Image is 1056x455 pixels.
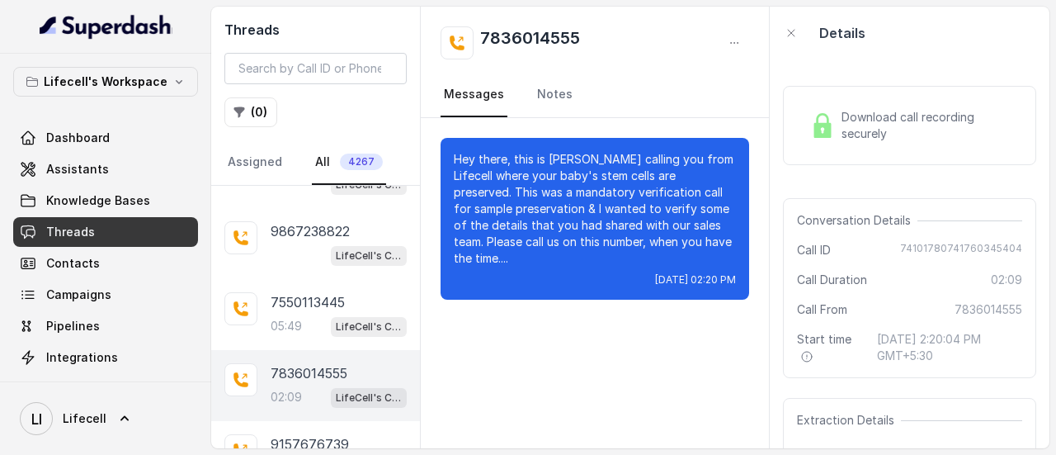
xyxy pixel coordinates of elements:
nav: Tabs [224,140,407,185]
span: Call ID [797,242,831,258]
p: LifeCell's Call Assistant [336,319,402,335]
p: 9157676739 [271,434,349,454]
text: LI [31,410,42,428]
input: Search by Call ID or Phone Number [224,53,407,84]
span: Contacts [46,255,100,272]
a: Lifecell [13,396,198,442]
span: Extraction Details [797,412,901,429]
span: [DATE] 02:20 PM [655,273,736,287]
span: Integrations [46,349,118,366]
img: light.svg [40,13,172,40]
span: Call From [797,301,847,318]
img: Lock Icon [810,113,835,138]
a: Assigned [224,140,285,185]
h2: Threads [224,20,407,40]
a: Pipelines [13,311,198,341]
button: Lifecell's Workspace [13,67,198,97]
p: Hey there, this is [PERSON_NAME] calling you from Lifecell where your baby's stem cells are prese... [454,151,736,267]
p: 02:09 [271,389,302,405]
a: Assistants [13,154,198,184]
span: Assistants [46,161,109,178]
button: (0) [224,97,277,127]
p: LifeCell's Call Assistant [336,390,402,406]
span: Pipelines [46,318,100,334]
a: Messages [441,73,507,117]
a: Threads [13,217,198,247]
a: Dashboard [13,123,198,153]
span: Start time [797,331,863,364]
a: All4267 [312,140,386,185]
span: Download call recording securely [841,109,1016,142]
span: Campaigns [46,287,111,303]
span: Knowledge Bases [46,192,150,209]
span: 7836014555 [955,301,1022,318]
span: Threads [46,224,95,240]
p: 9867238822 [271,221,350,241]
span: Conversation Details [797,212,917,229]
h2: 7836014555 [480,26,580,59]
p: Lifecell's Workspace [44,72,167,92]
p: LifeCell's Call Assistant [336,248,402,264]
span: 74101780741760345404 [900,242,1022,258]
nav: Tabs [441,73,749,117]
span: 4267 [340,154,383,170]
span: Lifecell [63,410,106,427]
a: Contacts [13,249,198,278]
span: API Settings [46,381,118,397]
p: Details [819,23,865,43]
span: Call Duration [797,272,867,288]
p: 7550113445 [271,292,345,312]
span: Dashboard [46,130,110,146]
a: Integrations [13,343,198,372]
a: API Settings [13,374,198,404]
a: Notes [534,73,576,117]
p: 7836014555 [271,363,347,383]
p: 05:49 [271,318,302,334]
span: [DATE] 2:20:04 PM GMT+5:30 [877,331,1022,364]
span: 02:09 [991,272,1022,288]
a: Knowledge Bases [13,186,198,216]
a: Campaigns [13,280,198,310]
